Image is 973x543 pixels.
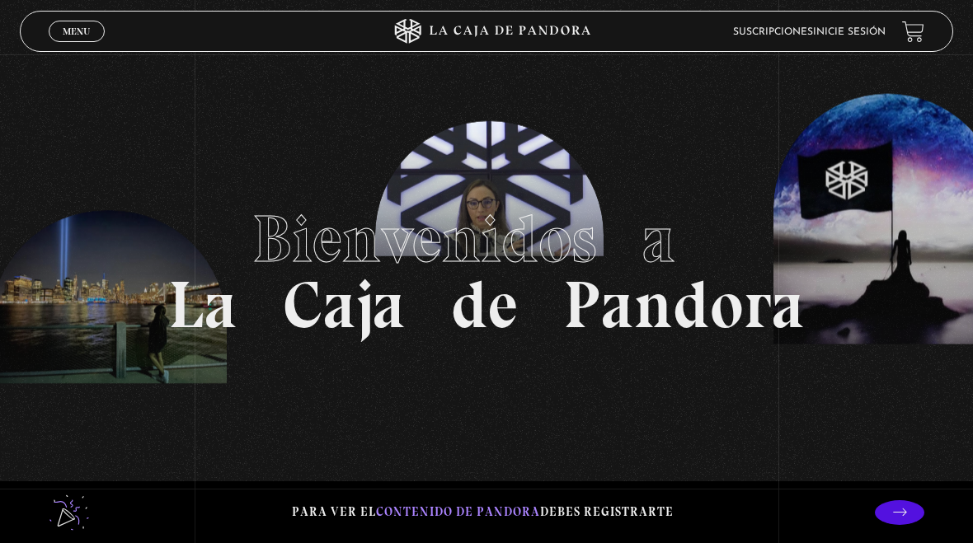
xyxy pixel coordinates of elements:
[252,199,721,279] span: Bienvenidos a
[292,501,674,523] p: Para ver el debes registrarte
[902,21,924,43] a: View your shopping cart
[813,27,886,37] a: Inicie sesión
[63,26,90,36] span: Menu
[58,40,96,52] span: Cerrar
[376,504,540,519] span: contenido de Pandora
[168,206,805,338] h1: La Caja de Pandora
[733,27,813,37] a: Suscripciones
